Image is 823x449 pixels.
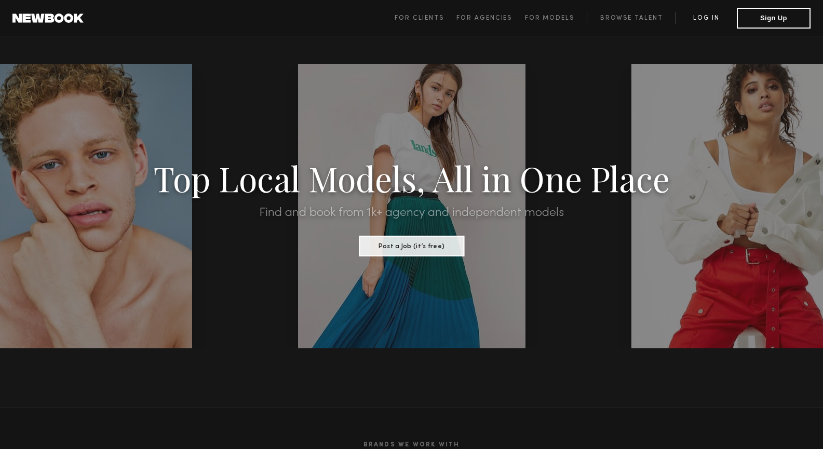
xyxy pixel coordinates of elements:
h1: Top Local Models, All in One Place [62,162,761,194]
a: For Agencies [456,12,524,24]
span: For Agencies [456,15,512,21]
span: For Clients [395,15,444,21]
span: For Models [525,15,574,21]
button: Post a Job (it’s free) [359,236,464,256]
a: Post a Job (it’s free) [359,239,464,251]
a: Browse Talent [587,12,676,24]
a: For Clients [395,12,456,24]
a: For Models [525,12,587,24]
h2: Find and book from 1k+ agency and independent models [62,207,761,219]
a: Log in [676,12,737,24]
button: Sign Up [737,8,811,29]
